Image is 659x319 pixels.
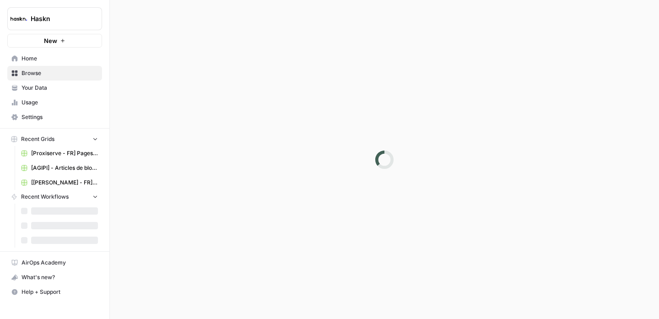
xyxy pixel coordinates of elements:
[7,95,102,110] a: Usage
[22,54,98,63] span: Home
[22,69,98,77] span: Browse
[7,190,102,204] button: Recent Workflows
[22,84,98,92] span: Your Data
[44,36,57,45] span: New
[7,270,102,285] button: What's new?
[31,149,98,157] span: [Proxiserve - FR] Pages catégories - 800 mots sans FAQ Grid
[22,113,98,121] span: Settings
[17,146,102,161] a: [Proxiserve - FR] Pages catégories - 800 mots sans FAQ Grid
[21,135,54,143] span: Recent Grids
[7,132,102,146] button: Recent Grids
[31,14,86,23] span: Haskn
[22,259,98,267] span: AirOps Academy
[8,270,102,284] div: What's new?
[17,161,102,175] a: [AGIPI] - Articles de blog - Optimisations Grid
[31,178,98,187] span: [[PERSON_NAME] - FR] - page programme - 400 mots Grid
[17,175,102,190] a: [[PERSON_NAME] - FR] - page programme - 400 mots Grid
[7,7,102,30] button: Workspace: Haskn
[7,255,102,270] a: AirOps Academy
[7,285,102,299] button: Help + Support
[31,164,98,172] span: [AGIPI] - Articles de blog - Optimisations Grid
[7,51,102,66] a: Home
[7,110,102,124] a: Settings
[7,81,102,95] a: Your Data
[11,11,27,27] img: Haskn Logo
[22,288,98,296] span: Help + Support
[7,66,102,81] a: Browse
[21,193,69,201] span: Recent Workflows
[7,34,102,48] button: New
[22,98,98,107] span: Usage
